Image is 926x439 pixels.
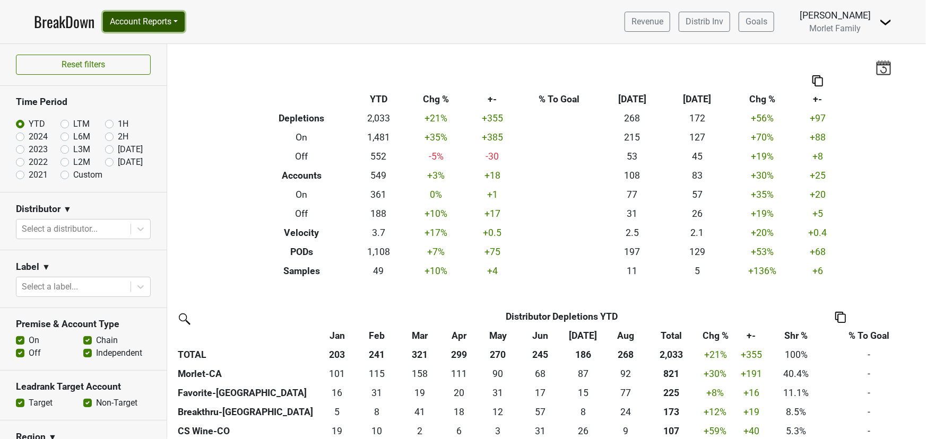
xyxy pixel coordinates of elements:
[351,223,406,242] td: 3.7
[730,185,794,204] td: +35 %
[175,402,319,422] th: Breakthru-[GEOGRAPHIC_DATA]
[175,310,192,327] img: filter
[406,166,467,185] td: +3 %
[351,166,406,185] td: 549
[738,405,765,419] div: +19
[665,185,730,204] td: 57
[738,386,765,400] div: +16
[795,242,841,261] td: +68
[795,223,841,242] td: +0.4
[29,397,53,409] label: Target
[466,261,518,280] td: +4
[607,367,645,381] div: 92
[477,326,519,345] th: May: activate to sort column ascending
[650,386,693,400] div: 225
[730,261,794,280] td: +136 %
[564,386,602,400] div: 15
[321,386,353,400] div: 16
[73,130,90,143] label: L6M
[252,166,351,185] th: Accounts
[647,402,696,422] th: 173.089
[800,8,871,22] div: [PERSON_NAME]
[466,223,518,242] td: +0.5
[406,147,467,166] td: -5 %
[730,90,794,109] th: Chg %
[600,185,664,204] td: 77
[175,364,319,383] th: Morlet-CA
[16,96,151,108] h3: Time Period
[73,169,102,181] label: Custom
[795,128,841,147] td: +88
[812,75,823,86] img: Copy to clipboard
[406,90,467,109] th: Chg %
[795,185,841,204] td: +20
[665,204,730,223] td: 26
[42,261,50,274] span: ▼
[401,386,439,400] div: 19
[175,326,319,345] th: &nbsp;: activate to sort column ascending
[96,397,137,409] label: Non-Target
[16,319,151,330] h3: Premise & Account Type
[607,386,645,400] div: 77
[356,326,399,345] th: Feb: activate to sort column ascending
[351,90,406,109] th: YTD
[730,242,794,261] td: +53 %
[351,261,406,280] td: 49
[444,424,474,438] div: 6
[480,424,517,438] div: 3
[607,405,645,419] div: 24
[480,367,517,381] div: 90
[604,364,647,383] td: 91.833
[604,383,647,402] td: 77.082
[647,326,696,345] th: Total: activate to sort column ascending
[600,147,664,166] td: 53
[358,386,396,400] div: 31
[118,143,143,156] label: [DATE]
[73,143,90,156] label: L3M
[600,204,664,223] td: 31
[351,185,406,204] td: 361
[562,402,605,422] td: 8
[768,326,825,345] th: Shr %: activate to sort column ascending
[16,204,60,215] h3: Distributor
[321,405,353,419] div: 5
[876,60,892,75] img: last_updated_date
[356,402,399,422] td: 8.334
[16,261,39,273] h3: Label
[795,166,841,185] td: +25
[600,109,664,128] td: 268
[477,345,519,364] th: 270
[29,130,48,143] label: 2024
[795,147,841,166] td: +8
[16,55,151,75] button: Reset filters
[738,424,765,438] div: +40
[562,326,605,345] th: Jul: activate to sort column ascending
[600,166,664,185] td: 108
[665,261,730,280] td: 5
[564,367,602,381] div: 87
[768,364,825,383] td: 40.4%
[647,383,696,402] th: 225.078
[401,367,439,381] div: 158
[604,326,647,345] th: Aug: activate to sort column ascending
[351,109,406,128] td: 2,033
[519,402,562,422] td: 57.255
[522,367,559,381] div: 68
[319,383,356,402] td: 16
[29,347,41,359] label: Off
[562,345,605,364] th: 186
[665,166,730,185] td: 83
[665,128,730,147] td: 127
[562,383,605,402] td: 14.667
[252,204,351,223] th: Off
[29,334,39,347] label: On
[406,242,467,261] td: +7 %
[406,223,467,242] td: +17 %
[63,203,72,216] span: ▼
[730,204,794,223] td: +19 %
[810,23,861,33] span: Morlet Family
[73,156,90,169] label: L2M
[406,261,467,280] td: +10 %
[441,402,477,422] td: 18.167
[604,402,647,422] td: 24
